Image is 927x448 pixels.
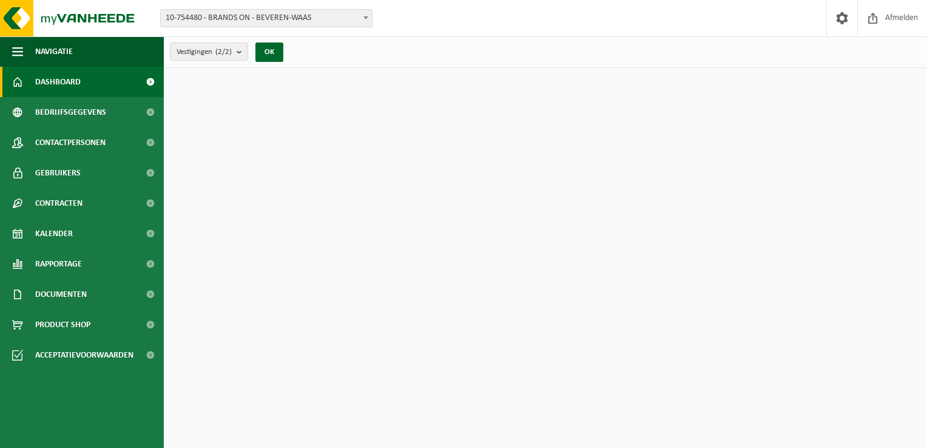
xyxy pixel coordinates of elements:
span: Vestigingen [177,43,232,61]
span: Product Shop [35,310,90,340]
iframe: chat widget [6,421,203,448]
span: Documenten [35,279,87,310]
span: 10-754480 - BRANDS ON - BEVEREN-WAAS [161,10,372,27]
span: 10-754480 - BRANDS ON - BEVEREN-WAAS [160,9,372,27]
span: Navigatie [35,36,73,67]
span: Gebruikers [35,158,81,188]
count: (2/2) [215,48,232,56]
span: Dashboard [35,67,81,97]
span: Contactpersonen [35,127,106,158]
span: Rapportage [35,249,82,279]
span: Acceptatievoorwaarden [35,340,133,370]
button: OK [255,42,283,62]
span: Bedrijfsgegevens [35,97,106,127]
button: Vestigingen(2/2) [170,42,248,61]
span: Contracten [35,188,83,219]
span: Kalender [35,219,73,249]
